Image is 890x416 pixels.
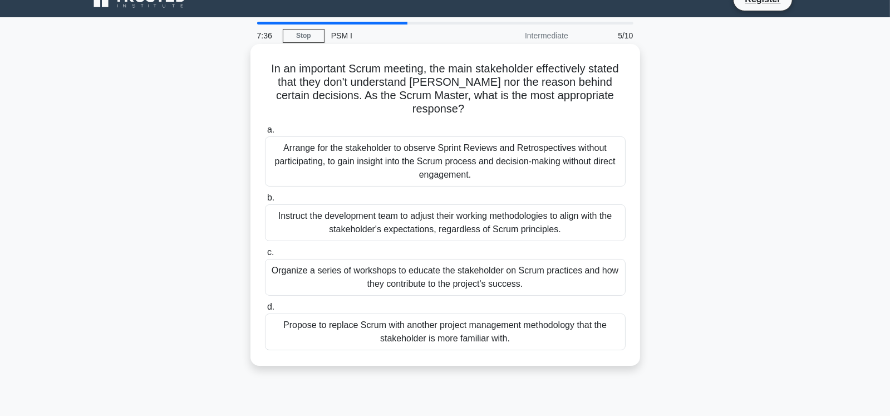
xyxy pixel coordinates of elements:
a: Stop [283,29,324,43]
div: PSM I [324,25,478,47]
span: b. [267,193,274,202]
div: Arrange for the stakeholder to observe Sprint Reviews and Retrospectives without participating, t... [265,136,626,187]
div: Instruct the development team to adjust their working methodologies to align with the stakeholder... [265,204,626,241]
span: c. [267,247,274,257]
h5: In an important Scrum meeting, the main stakeholder effectively stated that they don't understand... [264,62,627,116]
div: 7:36 [250,25,283,47]
span: a. [267,125,274,134]
span: d. [267,302,274,311]
div: Organize a series of workshops to educate the stakeholder on Scrum practices and how they contrib... [265,259,626,296]
div: 5/10 [575,25,640,47]
div: Propose to replace Scrum with another project management methodology that the stakeholder is more... [265,314,626,350]
div: Intermediate [478,25,575,47]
